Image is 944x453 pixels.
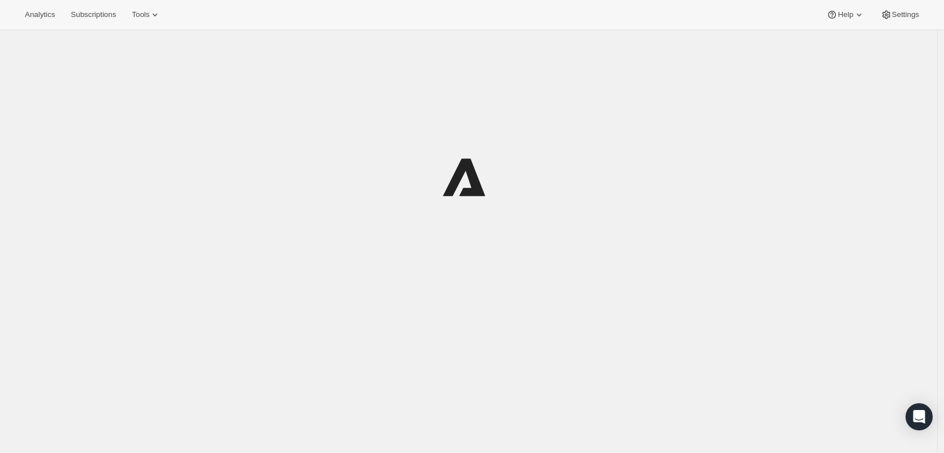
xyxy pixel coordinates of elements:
div: Open Intercom Messenger [906,403,933,430]
span: Settings [892,10,919,19]
button: Analytics [18,7,62,23]
span: Help [838,10,853,19]
button: Subscriptions [64,7,123,23]
button: Settings [874,7,926,23]
button: Help [820,7,871,23]
span: Tools [132,10,149,19]
button: Tools [125,7,167,23]
span: Analytics [25,10,55,19]
span: Subscriptions [71,10,116,19]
